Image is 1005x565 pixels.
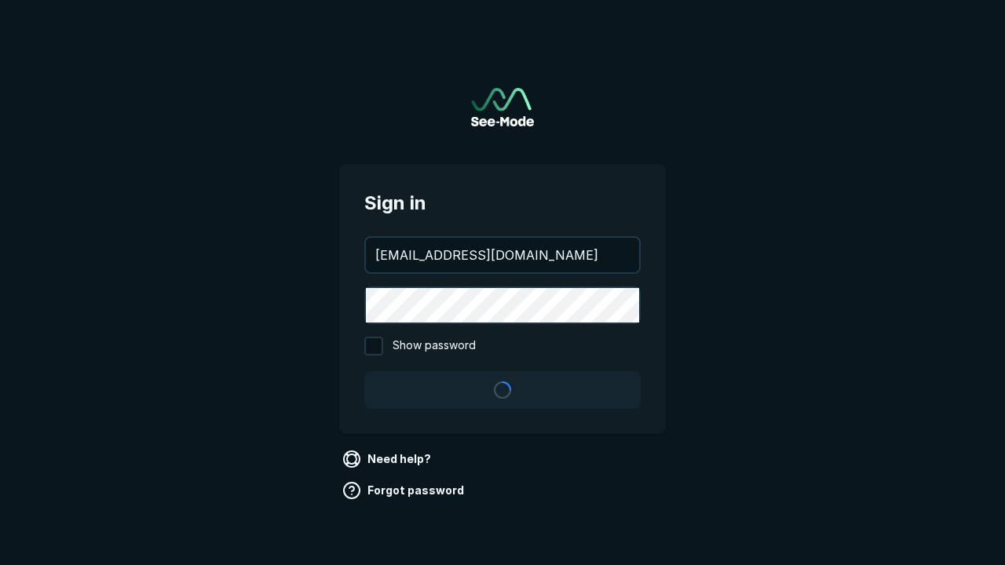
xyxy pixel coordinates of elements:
span: Sign in [364,189,641,217]
a: Forgot password [339,478,470,503]
a: Go to sign in [471,88,534,126]
img: See-Mode Logo [471,88,534,126]
a: Need help? [339,447,437,472]
span: Show password [393,337,476,355]
input: your@email.com [366,238,639,272]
